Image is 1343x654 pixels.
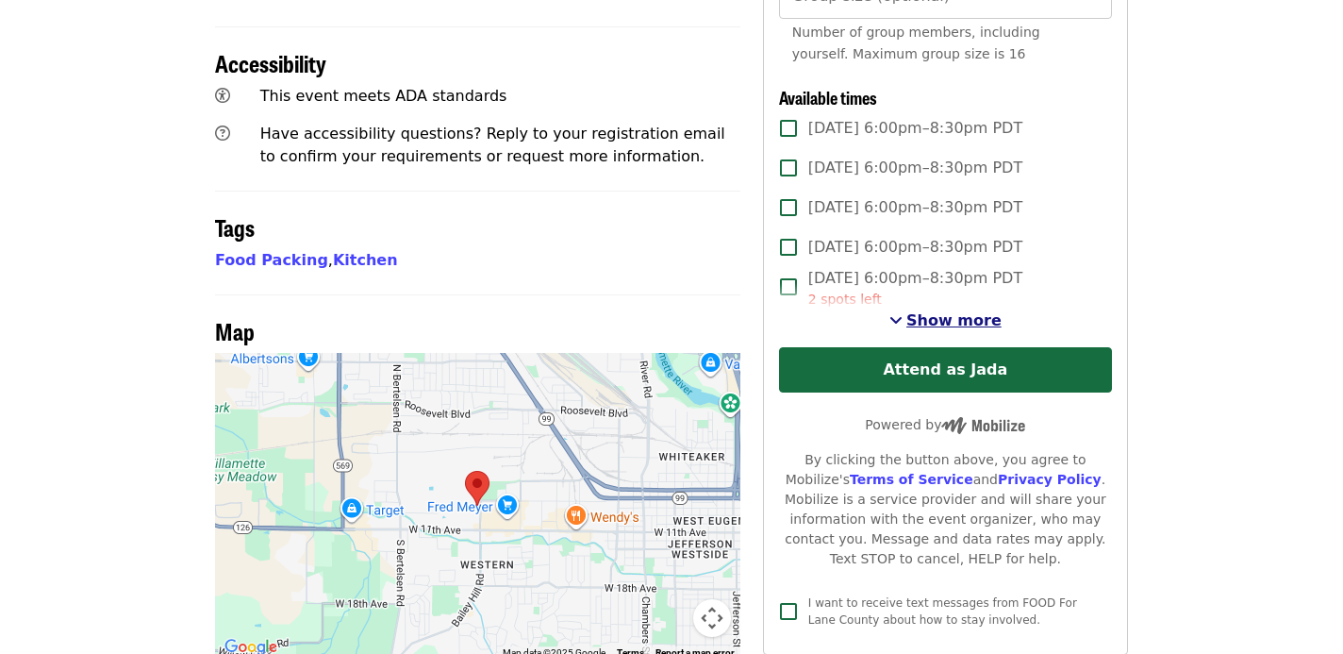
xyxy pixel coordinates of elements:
a: Terms of Service [850,472,973,487]
span: 2 spots left [808,292,882,307]
div: By clicking the button above, you agree to Mobilize's and . Mobilize is a service provider and wi... [779,450,1112,569]
button: Attend as Jada [779,347,1112,393]
button: See more timeslots [889,310,1002,332]
span: Available times [779,85,877,109]
span: This event meets ADA standards [260,87,507,105]
span: Powered by [865,417,1025,432]
span: Show more [906,311,1002,329]
a: Food Packing [215,251,328,269]
span: [DATE] 6:00pm–8:30pm PDT [808,157,1022,179]
span: , [215,251,333,269]
span: [DATE] 6:00pm–8:30pm PDT [808,117,1022,140]
i: question-circle icon [215,125,230,143]
span: Have accessibility questions? Reply to your registration email to confirm your requirements or re... [260,125,725,165]
i: universal-access icon [215,87,230,105]
span: Accessibility [215,46,326,79]
span: Tags [215,210,255,243]
span: Map [215,314,255,347]
span: I want to receive text messages from FOOD For Lane County about how to stay involved. [808,596,1077,627]
img: Powered by Mobilize [941,417,1025,434]
a: Kitchen [333,251,398,269]
button: Map camera controls [693,599,731,637]
span: Number of group members, including yourself. Maximum group size is 16 [792,25,1040,61]
span: [DATE] 6:00pm–8:30pm PDT [808,196,1022,219]
span: [DATE] 6:00pm–8:30pm PDT [808,236,1022,259]
span: [DATE] 6:00pm–8:30pm PDT [808,267,1022,310]
a: Privacy Policy [998,472,1102,487]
